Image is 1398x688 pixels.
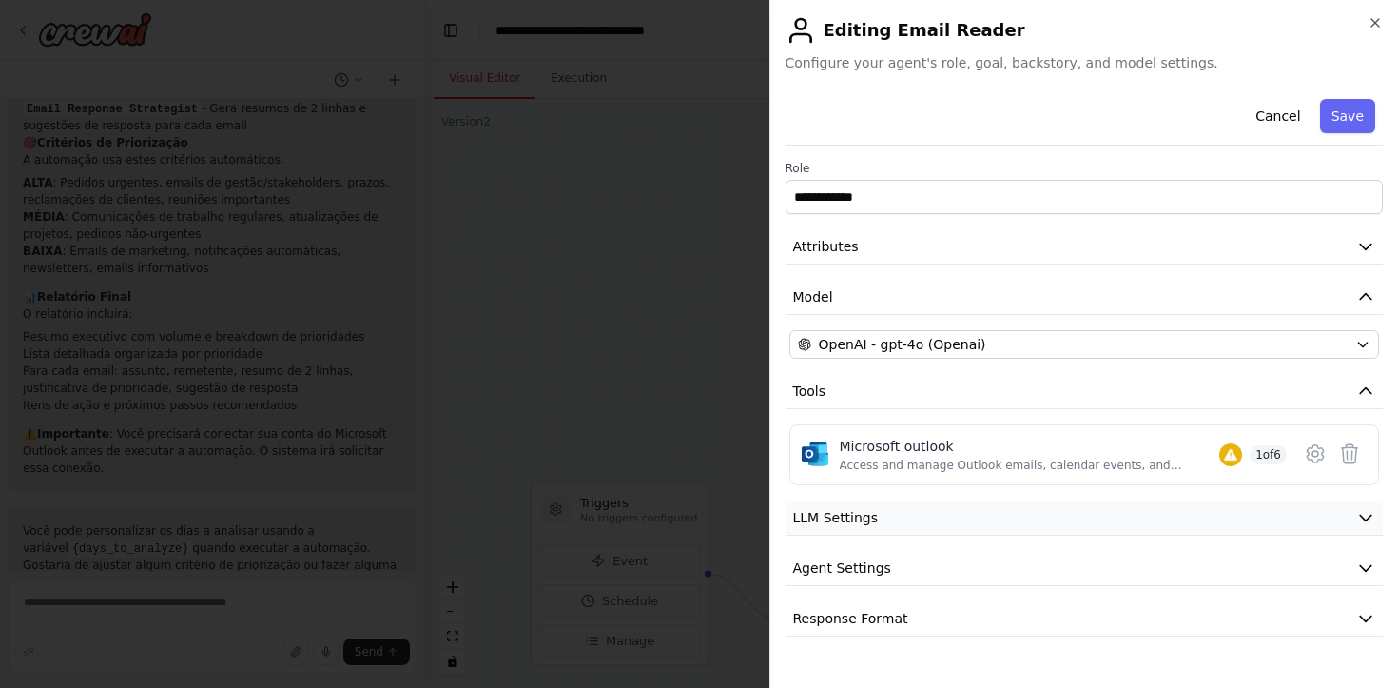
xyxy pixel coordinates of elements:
[786,53,1384,72] span: Configure your agent's role, goal, backstory, and model settings.
[802,441,828,467] img: Microsoft outlook
[786,551,1384,586] button: Agent Settings
[1250,445,1287,464] span: 1 of 6
[793,237,859,256] span: Attributes
[840,437,1220,456] div: Microsoft outlook
[786,15,1384,46] h2: Editing Email Reader
[1332,437,1367,471] button: Delete tool
[786,280,1384,315] button: Model
[786,229,1384,265] button: Attributes
[1298,437,1332,471] button: Configure tool
[793,508,879,527] span: LLM Settings
[1320,99,1375,133] button: Save
[793,559,891,578] span: Agent Settings
[789,330,1380,359] button: OpenAI - gpt-4o (Openai)
[840,458,1220,473] div: Access and manage Outlook emails, calendar events, and contacts.
[793,382,826,401] span: Tools
[786,161,1384,176] label: Role
[1244,99,1311,133] button: Cancel
[793,287,833,306] span: Model
[786,374,1384,409] button: Tools
[793,609,908,628] span: Response Format
[786,501,1384,536] button: LLM Settings
[786,601,1384,637] button: Response Format
[819,335,986,354] span: OpenAI - gpt-4o (Openai)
